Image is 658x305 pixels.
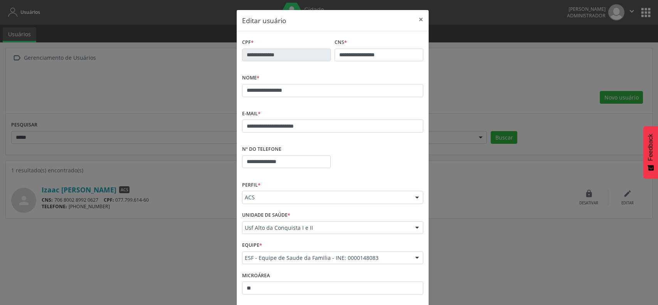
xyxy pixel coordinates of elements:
span: Feedback [647,134,654,161]
span: ESF - Equipe de Saude da Familia - INE: 0000148083 [245,254,407,262]
span: ACS [245,194,407,201]
label: E-mail [242,108,261,120]
label: Equipe [242,239,262,251]
button: Close [413,10,429,29]
span: Usf Alto da Conquista I e II [245,224,407,232]
label: CNS [335,37,347,49]
h5: Editar usuário [242,15,286,25]
label: Unidade de saúde [242,209,290,221]
label: Perfil [242,179,261,191]
label: Nome [242,72,259,84]
label: Nº do Telefone [242,143,281,155]
label: CPF [242,37,254,49]
button: Feedback - Mostrar pesquisa [643,126,658,179]
label: Microárea [242,270,270,281]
